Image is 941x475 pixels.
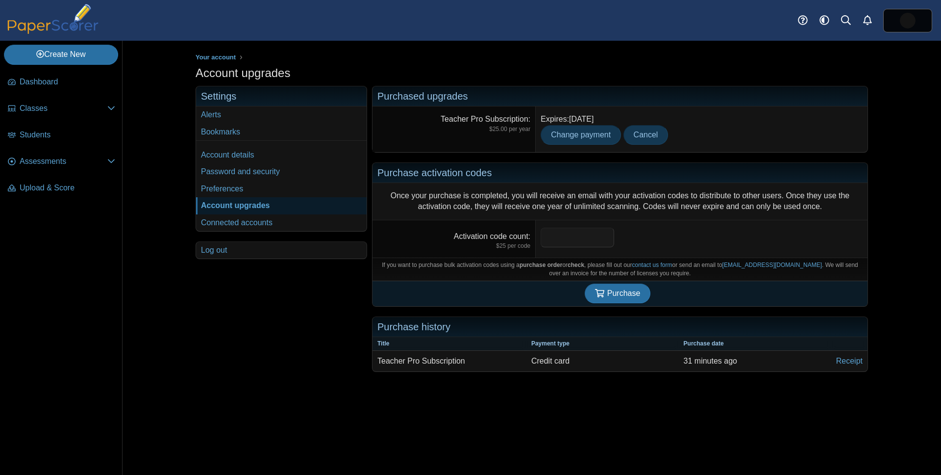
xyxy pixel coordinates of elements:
[900,13,916,28] span: Andrew Schweitzer
[196,181,367,197] a: Preferences
[526,337,679,351] th: Payment type
[4,71,119,94] a: Dashboard
[679,337,831,351] th: Purchase date
[569,115,594,123] time: Aug 25, 2026 at 2:42 PM
[536,106,867,152] dd: Expires:
[372,258,867,281] div: If you want to purchase bulk activation codes using a or , please fill out our or send an email t...
[883,9,932,32] a: ps.FtIRDuy1UXOak3eh
[4,124,119,147] a: Students
[4,150,119,174] a: Assessments
[607,289,641,297] span: Purchase
[372,163,867,183] h2: Purchase activation codes
[526,351,679,371] td: Credit card
[568,262,584,268] b: check
[372,317,867,337] h2: Purchase history
[196,86,367,106] h3: Settings
[4,45,118,64] a: Create New
[372,86,867,106] h2: Purchased upgrades
[4,27,102,35] a: PaperScorer
[196,163,367,180] a: Password and security
[520,262,562,268] b: purchase order
[857,10,878,31] a: Alerts
[632,262,672,268] a: contact us form
[722,262,822,268] a: [EMAIL_ADDRESS][DOMAIN_NAME]
[20,103,107,114] span: Classes
[20,130,115,140] span: Students
[377,190,863,212] div: Once your purchase is completed, you will receive an email with your activation codes to distribu...
[372,351,526,371] td: Teacher Pro Subscription
[684,357,737,365] time: Aug 25, 2025 at 2:42 PM
[193,52,238,64] a: Your account
[831,351,867,371] a: Receipt
[377,125,530,133] dfn: $25.00 per year
[4,4,102,34] img: PaperScorer
[4,97,119,121] a: Classes
[372,337,526,351] th: Title
[4,177,119,200] a: Upload & Score
[20,183,115,193] span: Upload & Score
[454,232,531,240] label: Activation code count
[634,131,658,139] span: Cancel
[196,242,367,259] a: Log out
[585,284,651,303] button: Purchase
[441,115,530,123] label: Teacher Pro Subscription
[196,147,367,163] a: Account details
[900,13,916,28] img: ps.FtIRDuy1UXOak3eh
[196,214,367,231] a: Connected accounts
[551,131,611,139] span: Change payment
[196,65,290,81] h1: Account upgrades
[20,77,115,87] span: Dashboard
[20,156,107,167] span: Assessments
[196,106,367,123] a: Alerts
[196,197,367,214] a: Account upgrades
[377,242,530,250] dfn: $25 per code
[196,124,367,140] a: Bookmarks
[623,125,669,145] a: Cancel
[196,53,236,61] span: Your account
[541,125,621,145] a: Change payment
